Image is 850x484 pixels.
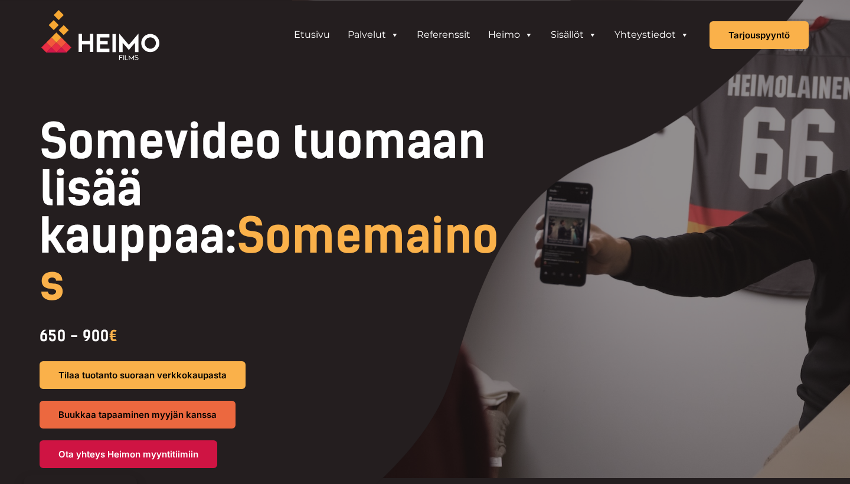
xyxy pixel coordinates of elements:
[40,208,499,312] span: Somemainos
[40,440,217,468] a: Ota yhteys Heimon myyntitiimiin
[408,23,479,47] a: Referenssit
[279,23,704,47] aside: Header Widget 1
[40,118,505,307] h1: Somevideo tuomaan lisää kauppaa:
[58,371,227,380] span: Tilaa tuotanto suoraan verkkokaupasta
[339,23,408,47] a: Palvelut
[606,23,698,47] a: Yhteystiedot
[710,21,809,49] a: Tarjouspyyntö
[479,23,542,47] a: Heimo
[40,361,246,389] a: Tilaa tuotanto suoraan verkkokaupasta
[285,23,339,47] a: Etusivu
[41,10,159,60] img: Heimo Filmsin logo
[109,327,117,345] span: €
[542,23,606,47] a: Sisällöt
[58,410,217,419] span: Buukkaa tapaaminen myyjän kanssa
[40,322,505,349] div: 650 - 900
[58,450,198,459] span: Ota yhteys Heimon myyntitiimiin
[40,401,236,429] a: Buukkaa tapaaminen myyjän kanssa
